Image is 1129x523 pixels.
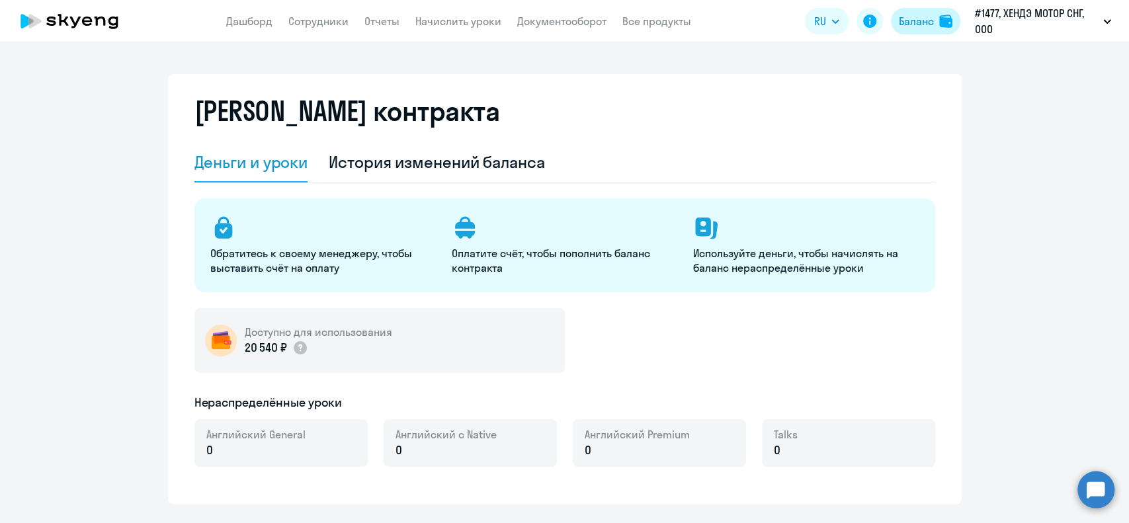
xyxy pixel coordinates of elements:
h2: [PERSON_NAME] контракта [194,95,500,127]
button: RU [805,8,849,34]
div: Деньги и уроки [194,151,308,173]
span: 0 [774,442,780,459]
p: #1477, ХЕНДЭ МОТОР СНГ, ООО [975,5,1098,37]
span: RU [814,13,826,29]
a: Начислить уроки [415,15,501,28]
span: Английский General [206,427,306,442]
a: Сотрудники [288,15,349,28]
a: Документооборот [517,15,606,28]
button: Балансbalance [891,8,960,34]
p: 20 540 ₽ [245,339,309,356]
img: balance [939,15,952,28]
span: Английский Premium [585,427,690,442]
p: Оплатите счёт, чтобы пополнить баланс контракта [452,246,677,275]
div: Баланс [899,13,934,29]
span: 0 [396,442,402,459]
span: Английский с Native [396,427,497,442]
span: 0 [206,442,213,459]
a: Дашборд [226,15,272,28]
img: wallet-circle.png [205,325,237,356]
p: Обратитесь к своему менеджеру, чтобы выставить счёт на оплату [210,246,436,275]
a: Все продукты [622,15,691,28]
span: Talks [774,427,798,442]
button: #1477, ХЕНДЭ МОТОР СНГ, ООО [968,5,1118,37]
a: Отчеты [364,15,399,28]
p: Используйте деньги, чтобы начислять на баланс нераспределённые уроки [693,246,919,275]
span: 0 [585,442,591,459]
div: История изменений баланса [329,151,545,173]
h5: Нераспределённые уроки [194,394,342,411]
h5: Доступно для использования [245,325,392,339]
